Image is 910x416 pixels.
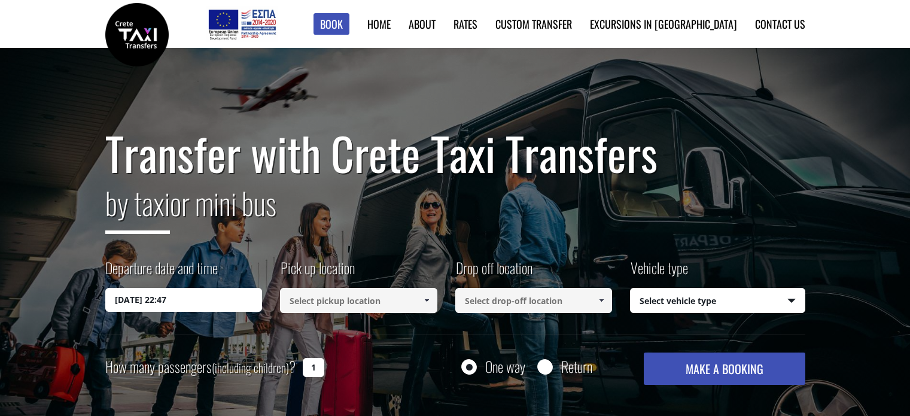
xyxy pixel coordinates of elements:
a: Contact us [755,16,805,32]
button: MAKE A BOOKING [644,353,805,385]
span: by taxi [105,180,170,234]
small: (including children) [212,359,289,376]
a: Excursions in [GEOGRAPHIC_DATA] [590,16,737,32]
h1: Transfer with Crete Taxi Transfers [105,128,805,178]
a: Show All Items [416,288,436,313]
label: How many passengers ? [105,353,296,382]
label: Vehicle type [630,257,688,288]
a: Book [314,13,349,35]
a: Custom Transfer [495,16,572,32]
input: Select drop-off location [455,288,613,313]
a: Show All Items [592,288,611,313]
a: About [409,16,436,32]
label: One way [485,359,525,374]
label: Drop off location [455,257,532,288]
a: Home [367,16,391,32]
a: Rates [454,16,477,32]
img: Crete Taxi Transfers | Safe Taxi Transfer Services from to Heraklion Airport, Chania Airport, Ret... [105,3,169,66]
input: Select pickup location [280,288,437,313]
h2: or mini bus [105,178,805,243]
label: Pick up location [280,257,355,288]
a: Crete Taxi Transfers | Safe Taxi Transfer Services from to Heraklion Airport, Chania Airport, Ret... [105,27,169,40]
span: Select vehicle type [631,289,805,314]
label: Departure date and time [105,257,218,288]
label: Return [561,359,592,374]
img: e-bannersEUERDF180X90.jpg [206,6,278,42]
